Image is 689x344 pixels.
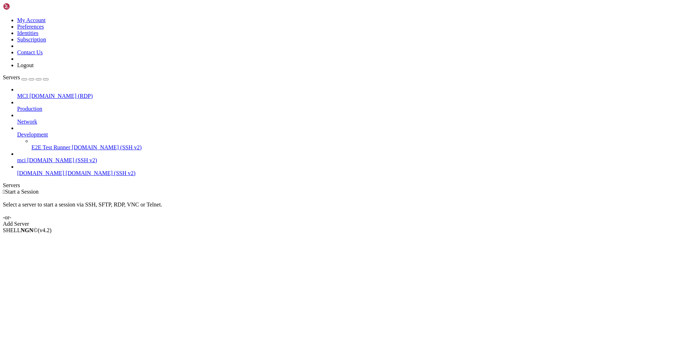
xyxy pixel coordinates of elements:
[3,195,686,221] div: Select a server to start a session via SSH, SFTP, RDP, VNC or Telnet. -or-
[3,227,51,233] span: SHELL ©
[17,164,686,176] li: [DOMAIN_NAME] [DOMAIN_NAME] (SSH v2)
[17,170,64,176] span: [DOMAIN_NAME]
[21,227,34,233] b: NGN
[17,93,28,99] span: MCI
[17,170,686,176] a: [DOMAIN_NAME] [DOMAIN_NAME] (SSH v2)
[17,157,26,163] span: mci
[5,189,39,195] span: Start a Session
[17,36,46,43] a: Subscription
[17,17,46,23] a: My Account
[17,151,686,164] li: mci [DOMAIN_NAME] (SSH v2)
[3,182,686,189] div: Servers
[3,189,5,195] span: 
[17,157,686,164] a: mci [DOMAIN_NAME] (SSH v2)
[17,93,686,99] a: MCI [DOMAIN_NAME] (RDP)
[38,227,52,233] span: 4.2.0
[17,106,686,112] a: Production
[27,157,97,163] span: [DOMAIN_NAME] (SSH v2)
[17,112,686,125] li: Network
[17,131,686,138] a: Development
[66,170,136,176] span: [DOMAIN_NAME] (SSH v2)
[17,125,686,151] li: Development
[17,99,686,112] li: Production
[17,119,37,125] span: Network
[17,119,686,125] a: Network
[17,30,39,36] a: Identities
[17,86,686,99] li: MCI [DOMAIN_NAME] (RDP)
[17,49,43,55] a: Contact Us
[3,74,20,80] span: Servers
[3,74,49,80] a: Servers
[17,62,34,68] a: Logout
[17,131,48,138] span: Development
[29,93,93,99] span: [DOMAIN_NAME] (RDP)
[17,24,44,30] a: Preferences
[3,3,44,10] img: Shellngn
[31,138,686,151] li: E2E Test Runner [DOMAIN_NAME] (SSH v2)
[31,144,70,150] span: E2E Test Runner
[31,144,686,151] a: E2E Test Runner [DOMAIN_NAME] (SSH v2)
[17,106,42,112] span: Production
[72,144,142,150] span: [DOMAIN_NAME] (SSH v2)
[3,221,686,227] div: Add Server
